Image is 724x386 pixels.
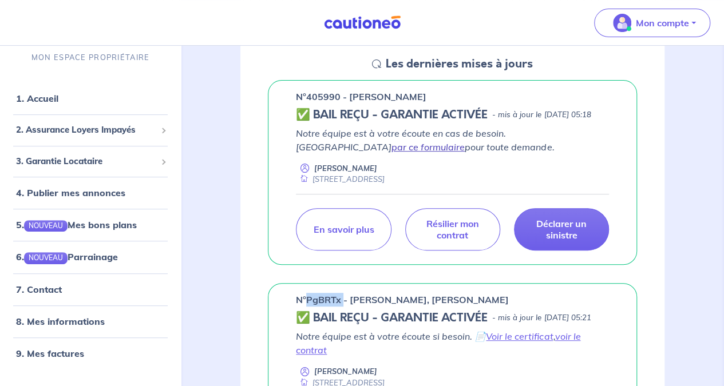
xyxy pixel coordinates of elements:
[594,9,710,37] button: illu_account_valid_menu.svgMon compte
[5,182,176,205] div: 4. Publier mes annonces
[16,220,137,231] a: 5.NOUVEAUMes bons plans
[16,188,125,199] a: 4. Publier mes annonces
[296,90,426,104] p: n°405990 - [PERSON_NAME]
[405,208,500,250] a: Résilier mon contrat
[636,16,689,30] p: Mon compte
[5,150,176,173] div: 3. Garantie Locataire
[16,348,84,359] a: 9. Mes factures
[16,252,118,263] a: 6.NOUVEAUParrainage
[296,311,488,325] h5: ✅ BAIL REÇU - GARANTIE ACTIVÉE
[492,312,591,324] p: - mis à jour le [DATE] 05:21
[5,246,176,269] div: 6.NOUVEAUParrainage
[5,87,176,110] div: 1. Accueil
[319,15,405,30] img: Cautioneo
[296,208,391,250] a: En savoir plus
[492,109,591,121] p: - mis à jour le [DATE] 05:18
[514,208,609,250] a: Déclarer un sinistre
[386,57,533,71] h5: Les dernières mises à jours
[296,126,609,154] p: Notre équipe est à votre écoute en cas de besoin. [GEOGRAPHIC_DATA] pour toute demande.
[296,174,385,185] div: [STREET_ADDRESS]
[391,141,465,153] a: par ce formulaire
[314,163,377,174] p: [PERSON_NAME]
[486,331,553,342] a: Voir le certificat
[296,108,488,122] h5: ✅ BAIL REÇU - GARANTIE ACTIVÉE
[420,218,486,241] p: Résilier mon contrat
[5,342,176,365] div: 9. Mes factures
[528,218,595,241] p: Déclarer un sinistre
[16,284,62,295] a: 7. Contact
[313,224,374,235] p: En savoir plus
[16,124,156,137] span: 2. Assurance Loyers Impayés
[5,214,176,237] div: 5.NOUVEAUMes bons plans
[296,293,509,307] p: n°PgBRTx - [PERSON_NAME], [PERSON_NAME]
[5,310,176,333] div: 8. Mes informations
[296,329,609,357] p: Notre équipe est à votre écoute si besoin. 📄 ,
[16,93,58,105] a: 1. Accueil
[16,316,105,327] a: 8. Mes informations
[16,155,156,168] span: 3. Garantie Locataire
[296,311,609,325] div: state: CONTRACT-VALIDATED, Context: MORE-THAN-6-MONTHS,MAYBE-CERTIFICATE,RELATIONSHIP,LESSOR-DOCU...
[613,14,631,32] img: illu_account_valid_menu.svg
[314,366,377,377] p: [PERSON_NAME]
[296,108,609,122] div: state: CONTRACT-VALIDATED, Context: ,MAYBE-CERTIFICATE,,LESSOR-DOCUMENTS,IS-ODEALIM
[31,53,149,63] p: MON ESPACE PROPRIÉTAIRE
[5,120,176,142] div: 2. Assurance Loyers Impayés
[5,278,176,301] div: 7. Contact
